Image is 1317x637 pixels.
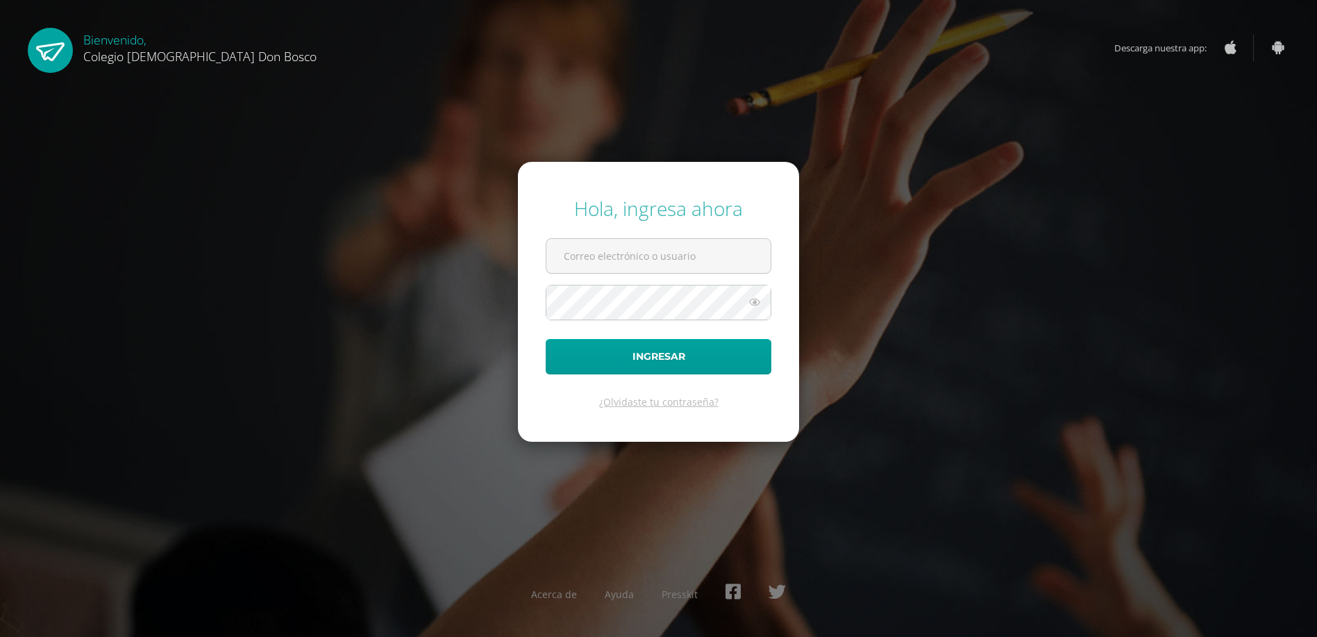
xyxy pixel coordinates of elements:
span: Descarga nuestra app: [1114,35,1220,61]
input: Correo electrónico o usuario [546,239,771,273]
a: Presskit [662,588,698,601]
a: ¿Olvidaste tu contraseña? [599,395,719,408]
button: Ingresar [546,339,771,374]
a: Acerca de [531,588,577,601]
span: Colegio [DEMOGRAPHIC_DATA] Don Bosco [83,48,317,65]
a: Ayuda [605,588,634,601]
div: Bienvenido, [83,28,317,65]
div: Hola, ingresa ahora [546,195,771,222]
